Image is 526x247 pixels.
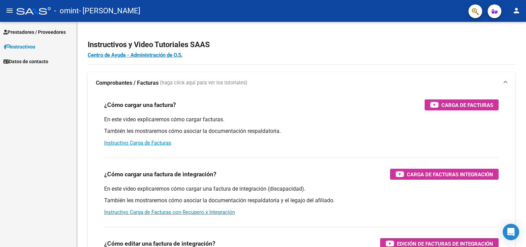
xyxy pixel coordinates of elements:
span: Carga de Facturas [441,101,493,109]
p: En este video explicaremos cómo cargar facturas. [104,116,499,123]
a: Instructivo Carga de Facturas con Recupero x Integración [104,209,235,215]
a: Instructivo Carga de Facturas [104,140,171,146]
p: En este video explicaremos cómo cargar una factura de integración (discapacidad). [104,185,499,193]
mat-icon: menu [5,6,14,15]
div: Open Intercom Messenger [503,224,519,240]
span: Prestadores / Proveedores [3,28,66,36]
span: Carga de Facturas Integración [407,170,493,179]
span: - [PERSON_NAME] [79,3,140,18]
p: También les mostraremos cómo asociar la documentación respaldatoria. [104,127,499,135]
mat-icon: person [512,6,521,15]
a: Centro de Ayuda - Administración de O.S. [88,52,183,58]
button: Carga de Facturas [425,99,499,110]
h3: ¿Cómo cargar una factura de integración? [104,169,216,179]
span: (haga click aquí para ver los tutoriales) [160,79,247,87]
button: Carga de Facturas Integración [390,169,499,180]
span: - omint [54,3,79,18]
mat-expansion-panel-header: Comprobantes / Facturas (haga click aquí para ver los tutoriales) [88,72,515,94]
strong: Comprobantes / Facturas [96,79,159,87]
p: También les mostraremos cómo asociar la documentación respaldatoria y el legajo del afiliado. [104,197,499,204]
span: Datos de contacto [3,58,48,65]
span: Instructivos [3,43,35,51]
h2: Instructivos y Video Tutoriales SAAS [88,38,515,51]
h3: ¿Cómo cargar una factura? [104,100,176,110]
